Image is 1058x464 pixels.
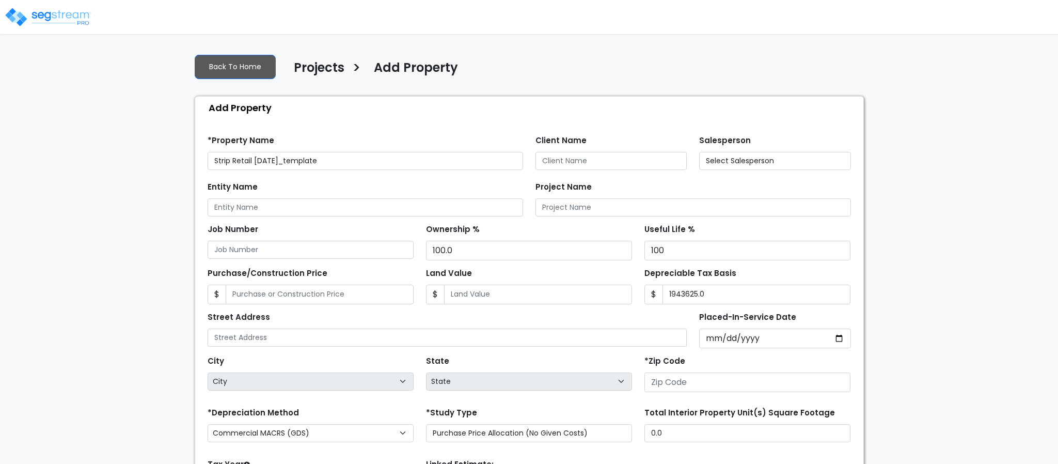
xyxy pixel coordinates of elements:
label: *Study Type [426,407,477,419]
label: *Zip Code [644,355,685,367]
label: *Property Name [208,135,274,147]
div: Add Property [200,97,863,119]
input: Job Number [208,241,414,259]
input: total square foot [644,424,850,442]
label: Entity Name [208,181,258,193]
label: *Depreciation Method [208,407,299,419]
h3: > [352,59,361,80]
input: Land Value [444,285,632,304]
span: $ [426,285,445,304]
label: Land Value [426,268,472,280]
label: Street Address [208,312,270,323]
img: logo_pro_r.png [4,7,92,27]
h4: Add Property [374,60,458,78]
input: Entity Name [208,198,523,216]
input: Project Name [535,198,851,216]
input: Property Name [208,152,523,170]
label: State [426,355,449,367]
label: Total Interior Property Unit(s) Square Footage [644,407,835,419]
h4: Projects [294,60,344,78]
label: Salesperson [699,135,751,147]
label: Placed-In-Service Date [699,312,796,323]
label: Useful Life % [644,224,695,236]
span: $ [644,285,663,304]
input: 0.00 [662,285,850,304]
input: Street Address [208,329,687,347]
label: Ownership % [426,224,480,236]
span: $ [208,285,226,304]
label: Purchase/Construction Price [208,268,327,280]
label: Job Number [208,224,258,236]
input: Useful Life % [644,241,850,260]
input: Zip Code [644,373,850,392]
input: Purchase or Construction Price [226,285,414,304]
a: Back To Home [195,55,276,79]
label: Client Name [535,135,587,147]
label: Depreciable Tax Basis [644,268,736,280]
a: Add Property [366,60,458,82]
label: City [208,355,224,367]
input: Client Name [535,152,687,170]
a: Projects [286,60,344,82]
input: Ownership % [426,241,632,260]
label: Project Name [535,181,592,193]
